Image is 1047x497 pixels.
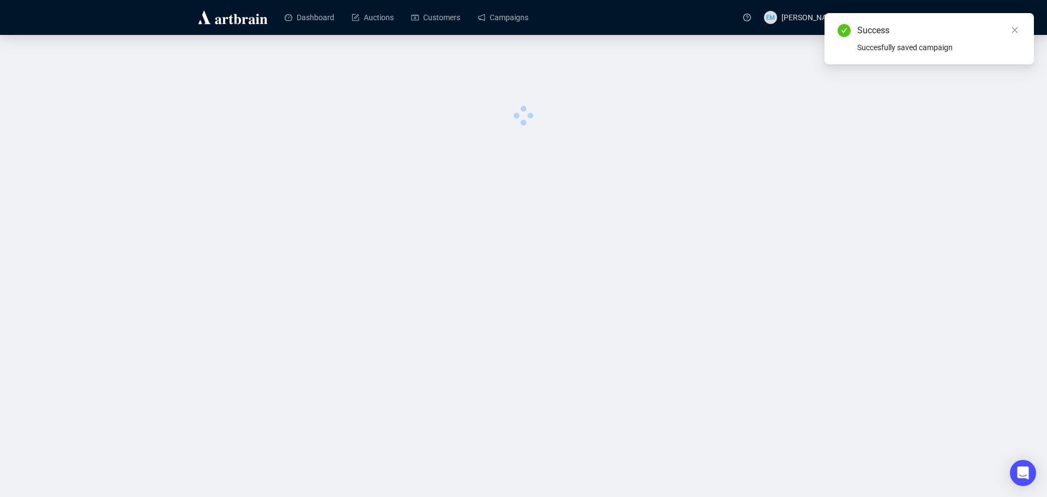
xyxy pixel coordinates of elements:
span: check-circle [838,24,851,37]
a: Customers [411,3,460,32]
span: EM [766,13,775,22]
span: [PERSON_NAME] [781,13,840,22]
a: Close [1009,24,1021,36]
a: Dashboard [285,3,334,32]
img: logo [196,9,269,26]
span: question-circle [743,14,751,21]
div: Succesfully saved campaign [857,41,1021,53]
a: Auctions [352,3,394,32]
div: Success [857,24,1021,37]
div: Open Intercom Messenger [1010,460,1036,486]
span: close [1011,26,1019,34]
a: Campaigns [478,3,528,32]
